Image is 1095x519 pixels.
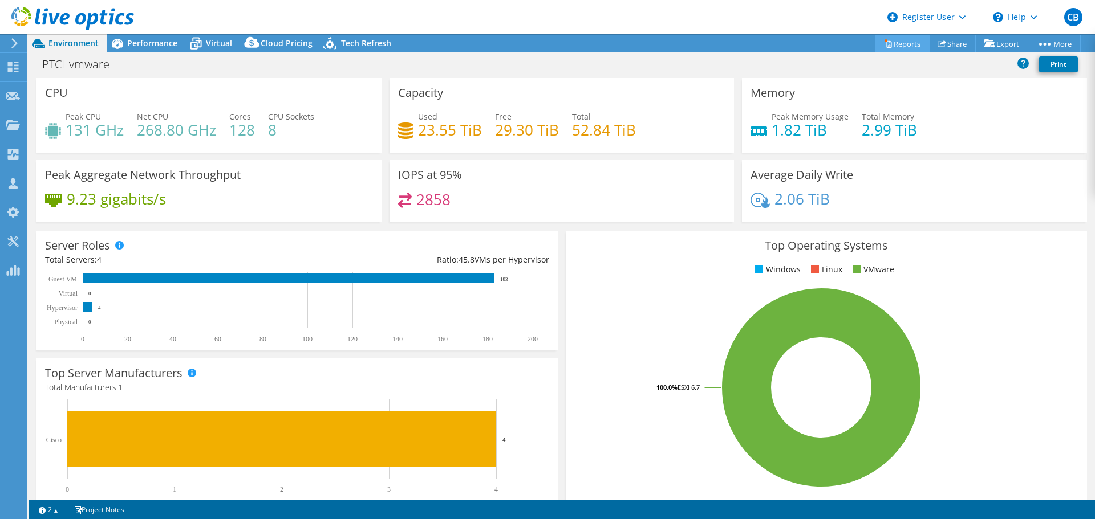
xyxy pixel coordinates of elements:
[45,169,241,181] h3: Peak Aggregate Network Throughput
[98,305,101,310] text: 4
[206,38,232,48] span: Virtual
[302,335,313,343] text: 100
[97,254,102,265] span: 4
[392,335,403,343] text: 140
[118,382,123,393] span: 1
[572,124,636,136] h4: 52.84 TiB
[751,169,853,181] h3: Average Daily Write
[45,254,297,266] div: Total Servers:
[929,35,976,52] a: Share
[772,124,849,136] h4: 1.82 TiB
[418,124,482,136] h4: 23.55 TiB
[88,291,91,296] text: 0
[81,335,84,343] text: 0
[48,275,77,283] text: Guest VM
[850,263,894,276] li: VMware
[418,111,437,122] span: Used
[124,335,131,343] text: 20
[528,335,538,343] text: 200
[261,38,313,48] span: Cloud Pricing
[862,124,917,136] h4: 2.99 TiB
[67,193,166,205] h4: 9.23 gigabits/s
[45,239,110,252] h3: Server Roles
[45,381,549,394] h4: Total Manufacturers:
[297,254,549,266] div: Ratio: VMs per Hypervisor
[774,193,830,205] h4: 2.06 TiB
[437,335,448,343] text: 160
[398,169,462,181] h3: IOPS at 95%
[88,319,91,325] text: 0
[494,485,498,493] text: 4
[280,485,283,493] text: 2
[862,111,914,122] span: Total Memory
[875,35,930,52] a: Reports
[495,111,512,122] span: Free
[656,383,678,391] tspan: 100.0%
[398,87,443,99] h3: Capacity
[45,367,182,379] h3: Top Server Manufacturers
[574,239,1078,252] h3: Top Operating Systems
[48,38,99,48] span: Environment
[259,335,266,343] text: 80
[173,485,176,493] text: 1
[66,485,69,493] text: 0
[572,111,591,122] span: Total
[459,254,474,265] span: 45.8
[347,335,358,343] text: 120
[1064,8,1082,26] span: CB
[751,87,795,99] h3: Memory
[495,124,559,136] h4: 29.30 TiB
[229,111,251,122] span: Cores
[47,304,78,312] text: Hypervisor
[387,485,391,493] text: 3
[993,12,1003,22] svg: \n
[137,111,168,122] span: Net CPU
[37,58,127,71] h1: PTCI_vmware
[214,335,221,343] text: 60
[268,111,314,122] span: CPU Sockets
[482,335,493,343] text: 180
[66,124,124,136] h4: 131 GHz
[416,193,451,206] h4: 2858
[975,35,1028,52] a: Export
[169,335,176,343] text: 40
[500,276,508,282] text: 183
[808,263,842,276] li: Linux
[54,318,78,326] text: Physical
[45,87,68,99] h3: CPU
[752,263,801,276] li: Windows
[46,436,62,444] text: Cisco
[66,502,132,517] a: Project Notes
[268,124,314,136] h4: 8
[229,124,255,136] h4: 128
[502,436,506,443] text: 4
[341,38,391,48] span: Tech Refresh
[137,124,216,136] h4: 268.80 GHz
[1028,35,1081,52] a: More
[66,111,101,122] span: Peak CPU
[772,111,849,122] span: Peak Memory Usage
[31,502,66,517] a: 2
[59,289,78,297] text: Virtual
[1039,56,1078,72] a: Print
[678,383,700,391] tspan: ESXi 6.7
[127,38,177,48] span: Performance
